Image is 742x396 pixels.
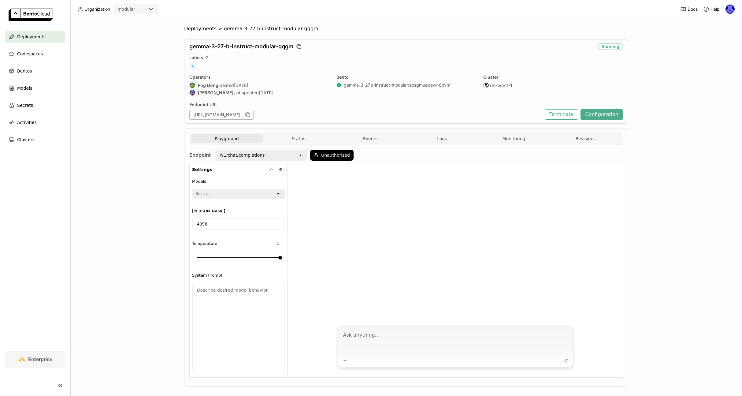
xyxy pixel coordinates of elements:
[198,90,233,95] strong: [PERSON_NAME]
[550,134,621,143] button: Revisions
[263,134,335,143] button: Status
[220,152,265,158] div: /v1/chat/completions
[703,6,720,12] div: Help
[344,82,450,88] a: gemma-3-27b-instruct-modular:eosgmuepaw46jtvm
[5,133,65,146] a: Clusters
[192,241,217,246] span: Temperature
[234,83,248,88] span: [DATE]
[84,6,110,12] span: Organization
[688,6,698,12] span: Docs
[298,153,303,158] svg: open
[5,48,65,60] a: Codespaces
[224,26,318,32] span: gemma-3-27-b-instruct-modular-qqgm
[545,109,578,120] button: Terminate
[598,43,623,50] div: Running
[336,74,476,80] div: Bento
[192,179,206,184] span: Models
[343,358,347,363] svg: Plus
[581,109,623,120] button: Configuration
[190,164,288,175] div: Settings
[710,6,720,12] span: Help
[184,26,628,32] nav: Breadcrumbs navigation
[189,90,329,96] div: last updated
[117,6,135,12] div: modular
[189,63,196,69] span: +
[5,351,65,368] a: Enterprise
[198,83,218,88] strong: Fog Dong
[190,90,195,95] img: Jiang
[189,43,293,50] span: gemma-3-27-b-instruct-modular-qqgm
[17,84,32,92] span: Models
[189,110,254,120] div: [URL][DOMAIN_NAME]
[5,31,65,43] a: Deployments
[271,240,285,247] input: Temperature
[217,26,224,32] span: >
[680,6,698,12] a: Docs
[725,5,735,14] img: Newton Jain
[192,273,222,278] span: System Prompt
[184,26,217,32] span: Deployments
[189,74,329,80] div: Operators
[17,119,37,126] span: Activities
[189,102,542,107] div: Endpoint URL
[17,50,43,58] span: Codespaces
[189,82,329,88] div: created
[17,102,33,109] span: Secrets
[437,136,447,141] span: Logs
[9,9,53,21] img: logo
[5,82,65,94] a: Models
[190,83,195,88] img: Fog Dong
[259,90,273,95] span: [DATE]
[17,33,46,40] span: Deployments
[478,134,550,143] button: Monitoring
[5,116,65,129] a: Activities
[490,82,512,88] span: us-west-1
[191,134,263,143] button: Playground
[196,191,210,197] div: Select...
[189,55,623,60] div: Labels
[265,152,266,158] input: Selected /v1/chat/completions.
[17,136,35,143] span: Clusters
[28,356,52,362] span: Enterprise
[189,152,211,158] strong: Endpoint
[5,65,65,77] a: Bentos
[310,150,354,161] button: Unauthorized
[17,67,32,75] span: Bentos
[334,134,406,143] button: Events
[192,209,225,214] span: [PERSON_NAME]
[5,99,65,111] a: Secrets
[483,74,623,80] div: Cluster
[276,191,281,196] svg: open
